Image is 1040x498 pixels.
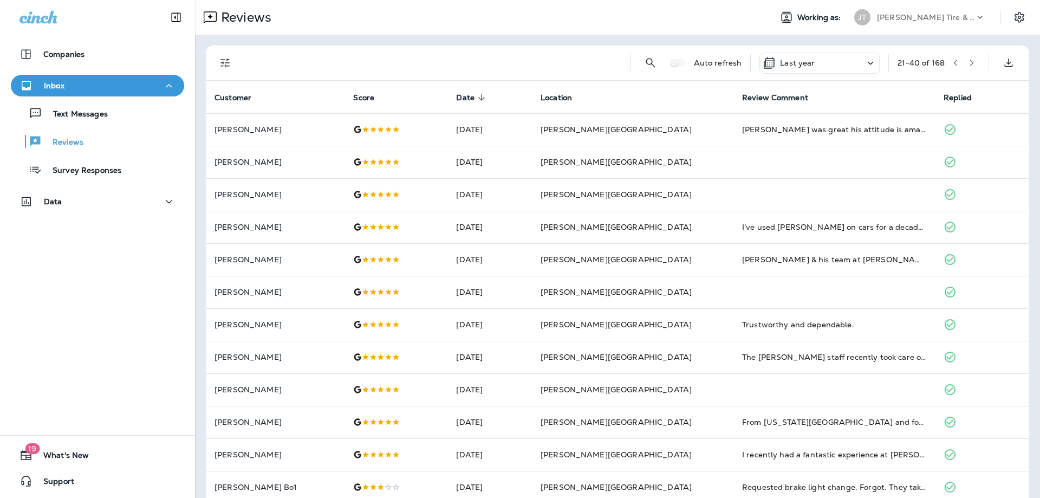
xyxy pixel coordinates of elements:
span: [PERSON_NAME][GEOGRAPHIC_DATA] [541,482,692,492]
p: Text Messages [42,109,108,120]
button: Support [11,470,184,492]
span: [PERSON_NAME][GEOGRAPHIC_DATA] [541,255,692,264]
button: Text Messages [11,102,184,125]
span: [PERSON_NAME][GEOGRAPHIC_DATA] [541,222,692,232]
span: Customer [214,93,265,102]
p: Data [44,197,62,206]
td: [DATE] [447,146,532,178]
p: [PERSON_NAME] Bo1 [214,483,336,491]
span: Score [353,93,374,102]
span: Working as: [797,13,843,22]
button: Survey Responses [11,158,184,181]
button: Companies [11,43,184,65]
td: [DATE] [447,308,532,341]
td: [DATE] [447,113,532,146]
span: Replied [944,93,986,102]
span: [PERSON_NAME][GEOGRAPHIC_DATA] [541,450,692,460]
p: Reviews [42,138,83,148]
span: [PERSON_NAME][GEOGRAPHIC_DATA] [541,417,692,427]
span: [PERSON_NAME][GEOGRAPHIC_DATA] [541,385,692,394]
p: [PERSON_NAME] [214,223,336,231]
button: Settings [1010,8,1029,27]
div: Garret was great his attitude is amazing. Good CS is hard to come by and great CS is rare. Thank ... [742,124,926,135]
td: [DATE] [447,373,532,406]
div: Ray & his team at Jensen are extremely knowledgeable. They work quickly to get you in & out. [742,254,926,265]
td: [DATE] [447,276,532,308]
p: [PERSON_NAME] [214,255,336,264]
span: [PERSON_NAME][GEOGRAPHIC_DATA] [541,157,692,167]
span: Location [541,93,586,102]
button: Collapse Sidebar [161,7,191,28]
p: Inbox [44,81,64,90]
button: Search Reviews [640,52,661,74]
span: What's New [32,451,89,464]
td: [DATE] [447,178,532,211]
button: Data [11,191,184,212]
p: Reviews [217,9,271,25]
p: [PERSON_NAME] [214,418,336,426]
p: Last year [780,59,815,67]
p: [PERSON_NAME] [214,353,336,361]
span: [PERSON_NAME][GEOGRAPHIC_DATA] [541,190,692,199]
p: Survey Responses [42,166,121,176]
span: Support [32,477,74,490]
div: The Jensen staff recently took care of our car A/C problem in a most timely manner! Staff are fri... [742,352,926,363]
p: Auto refresh [694,59,742,67]
div: JT [854,9,870,25]
div: From Kansas City and found a nail in my tire. Wanted it repaired before driving home. The team go... [742,417,926,428]
p: [PERSON_NAME] [214,125,336,134]
span: Score [353,93,388,102]
p: [PERSON_NAME] [214,288,336,296]
p: [PERSON_NAME] [214,385,336,394]
p: [PERSON_NAME] [214,158,336,166]
button: Export as CSV [998,52,1019,74]
p: [PERSON_NAME] [214,450,336,459]
span: Review Comment [742,93,808,102]
span: 19 [25,443,40,454]
button: Filters [214,52,236,74]
span: [PERSON_NAME][GEOGRAPHIC_DATA] [541,320,692,329]
span: Location [541,93,572,102]
td: [DATE] [447,438,532,471]
button: Reviews [11,130,184,153]
button: Inbox [11,75,184,96]
div: Trustworthy and dependable. [742,319,926,330]
td: [DATE] [447,341,532,373]
span: Customer [214,93,251,102]
td: [DATE] [447,211,532,243]
div: Requested brake light change. Forgot. They take to many customers in my opinion they were way ove... [742,482,926,493]
p: [PERSON_NAME] Tire & Auto [877,13,974,22]
span: [PERSON_NAME][GEOGRAPHIC_DATA] [541,352,692,362]
span: [PERSON_NAME][GEOGRAPHIC_DATA] [541,287,692,297]
p: [PERSON_NAME] [214,320,336,329]
span: Review Comment [742,93,822,102]
span: Date [456,93,474,102]
span: Date [456,93,489,102]
div: I’ve used Jensen on cars for a decade…always do a nice job. Downtown location completes the work ... [742,222,926,232]
div: I recently had a fantastic experience at Jensen Tires and wanted to share my thoughts. Garett was... [742,449,926,460]
p: [PERSON_NAME] [214,190,336,199]
span: [PERSON_NAME][GEOGRAPHIC_DATA] [541,125,692,134]
span: Replied [944,93,972,102]
div: 21 - 40 of 168 [898,59,945,67]
p: Companies [43,50,84,59]
button: 19What's New [11,444,184,466]
td: [DATE] [447,243,532,276]
td: [DATE] [447,406,532,438]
